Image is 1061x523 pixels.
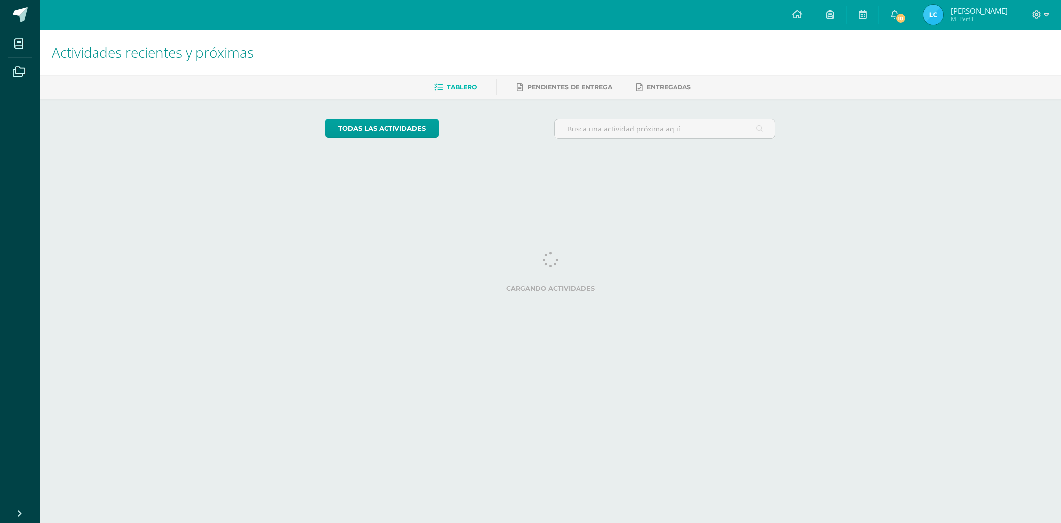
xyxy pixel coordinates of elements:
[517,79,612,95] a: Pendientes de entrega
[951,6,1008,16] span: [PERSON_NAME]
[895,13,906,24] span: 10
[647,83,691,91] span: Entregadas
[636,79,691,95] a: Entregadas
[325,285,775,292] label: Cargando actividades
[527,83,612,91] span: Pendientes de entrega
[52,43,254,62] span: Actividades recientes y próximas
[951,15,1008,23] span: Mi Perfil
[555,119,775,138] input: Busca una actividad próxima aquí...
[325,119,439,138] a: todas las Actividades
[434,79,477,95] a: Tablero
[447,83,477,91] span: Tablero
[923,5,943,25] img: 7b61c6845b81ebf931e2d334edca1b6f.png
